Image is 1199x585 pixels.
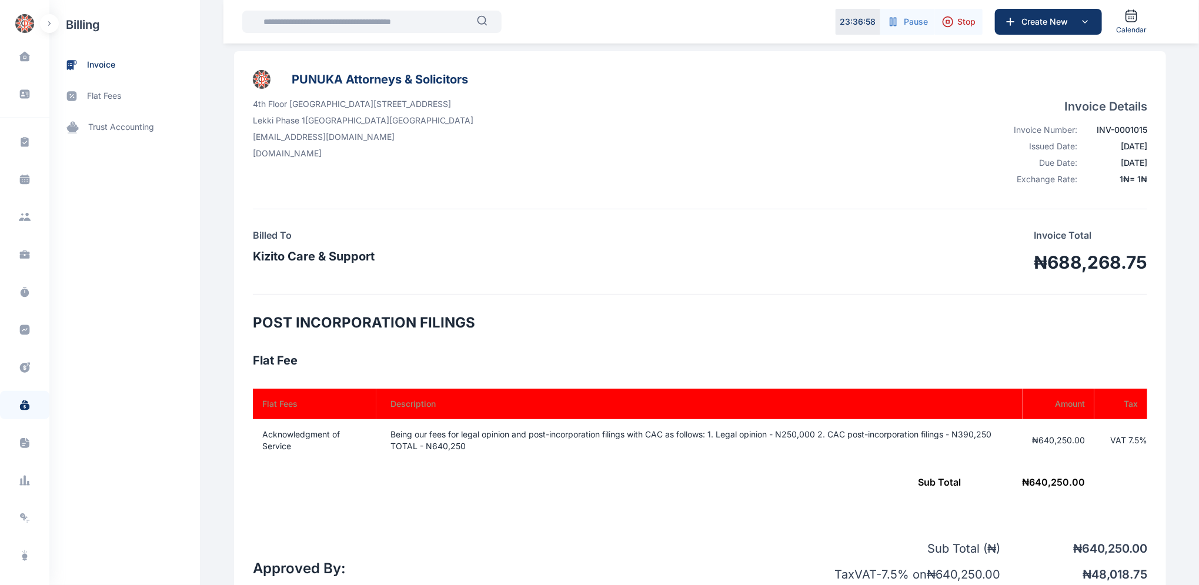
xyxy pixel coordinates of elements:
td: Being our fees for legal opinion and post-incorporation filings with CAC as follows: 1. Legal opi... [376,419,1023,462]
h1: ₦688,268.75 [1034,252,1147,273]
p: 4th Floor [GEOGRAPHIC_DATA][STREET_ADDRESS] [253,98,473,110]
div: Exchange Rate: [1000,173,1077,185]
td: Acknowledgment of Service [253,419,376,462]
span: Calendar [1116,25,1147,35]
td: VAT 7.5 % [1094,419,1147,462]
p: ₦ 48,018.75 [1000,566,1147,583]
span: Pause [904,16,928,28]
p: Sub Total ( ₦ ) [794,540,1000,557]
a: Calendar [1111,4,1151,39]
p: Invoice Total [1034,228,1147,242]
h2: Approved By: [253,559,349,578]
button: Stop [935,9,983,35]
div: Issued Date: [1000,141,1077,152]
button: Create New [995,9,1102,35]
h3: Kizito Care & Support [253,247,375,266]
span: invoice [87,59,115,71]
p: Lekki Phase 1 [GEOGRAPHIC_DATA] [GEOGRAPHIC_DATA] [253,115,473,126]
a: flat fees [49,81,200,112]
div: [DATE] [1084,141,1147,152]
p: ₦ 640,250.00 [1000,540,1147,557]
span: trust accounting [88,121,154,133]
img: businessLogo [253,70,270,89]
p: [DOMAIN_NAME] [253,148,473,159]
p: Tax VAT - 7.5 % on ₦ 640,250.00 [794,566,1000,583]
h2: POST INCORPORATION FILINGS [253,313,1147,332]
div: INV-0001015 [1084,124,1147,136]
span: Create New [1017,16,1078,28]
th: Amount [1023,389,1094,419]
h3: Flat Fee [253,351,1147,370]
div: Due Date: [1000,157,1077,169]
span: Stop [957,16,976,28]
th: Tax [1094,389,1147,419]
div: Invoice Number: [1000,124,1077,136]
th: Flat Fees [253,389,376,419]
p: [EMAIL_ADDRESS][DOMAIN_NAME] [253,131,473,143]
td: ₦640,250.00 [1023,419,1094,462]
a: invoice [49,49,200,81]
span: Sub Total [918,476,961,488]
button: Pause [880,9,935,35]
h3: PUNUKA Attorneys & Solicitors [292,70,468,89]
th: Description [376,389,1023,419]
h4: Invoice Details [1000,98,1147,115]
div: [DATE] [1084,157,1147,169]
div: 1 ₦ = 1 ₦ [1084,173,1147,185]
a: trust accounting [49,112,200,143]
p: 23 : 36 : 58 [840,16,876,28]
span: flat fees [87,90,121,102]
h4: Billed To [253,228,375,242]
td: ₦ 640,250.00 [253,462,1094,503]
